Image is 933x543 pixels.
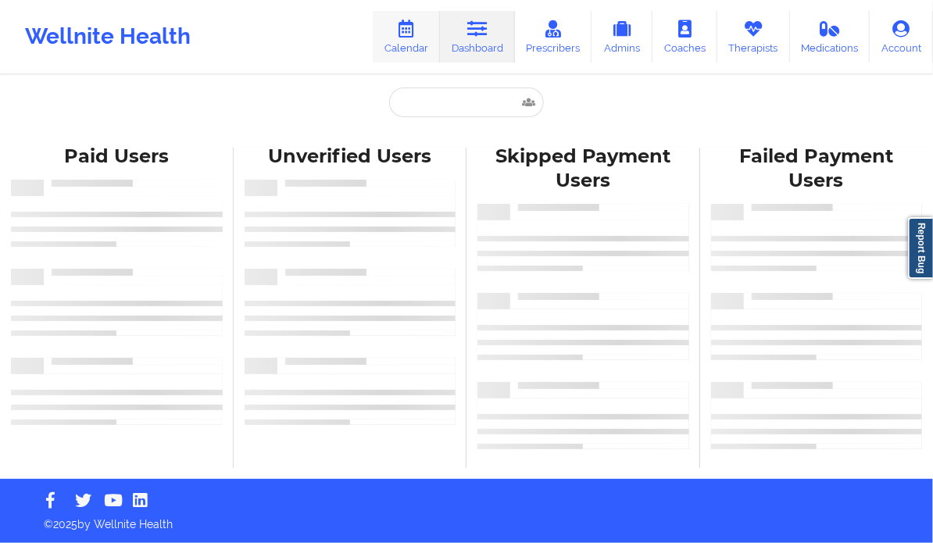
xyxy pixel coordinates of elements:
a: Account [870,11,933,63]
a: Therapists [717,11,790,63]
div: Failed Payment Users [711,145,923,193]
div: Paid Users [11,145,223,169]
a: Report Bug [908,217,933,279]
a: Dashboard [440,11,515,63]
a: Admins [592,11,652,63]
div: Unverified Users [245,145,456,169]
p: © 2025 by Wellnite Health [33,505,900,532]
a: Calendar [373,11,440,63]
div: Skipped Payment Users [477,145,689,193]
a: Coaches [652,11,717,63]
a: Medications [790,11,870,63]
a: Prescribers [515,11,592,63]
